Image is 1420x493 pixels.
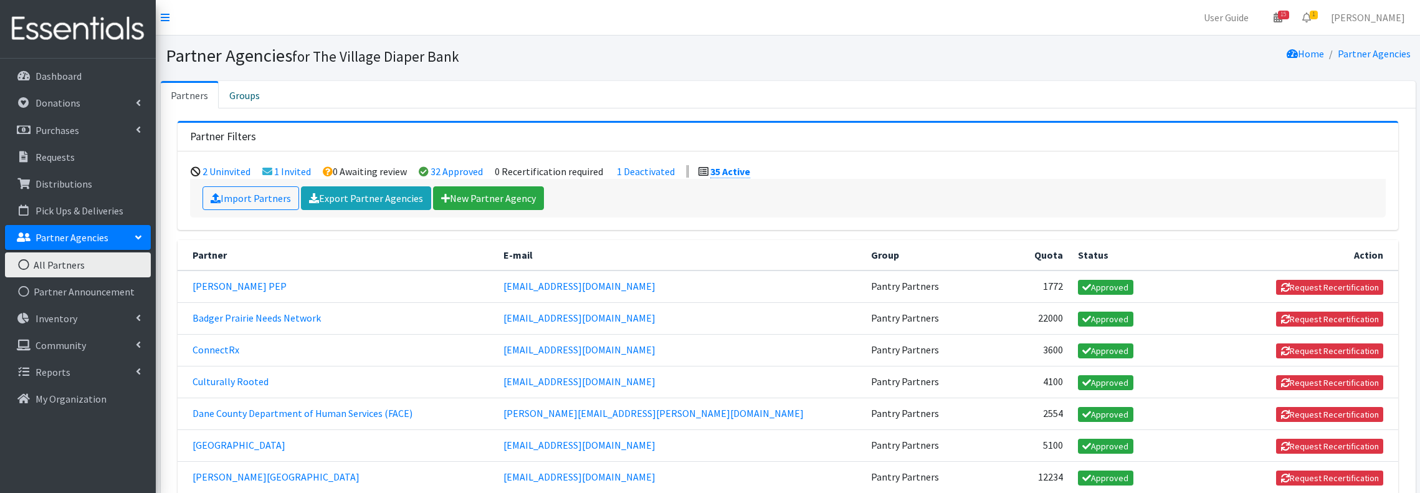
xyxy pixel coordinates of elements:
[1276,280,1383,295] button: Request Recertification
[36,312,77,325] p: Inventory
[36,151,75,163] p: Requests
[36,124,79,136] p: Purchases
[864,302,1020,334] td: Pantry Partners
[5,8,151,50] img: HumanEssentials
[1078,471,1133,486] span: Approved
[5,279,151,304] a: Partner Announcement
[219,81,270,108] a: Groups
[1287,47,1324,60] a: Home
[1020,366,1071,398] td: 4100
[1276,439,1383,454] button: Request Recertification
[496,240,864,270] th: E-mail
[864,430,1020,462] td: Pantry Partners
[710,165,750,178] a: 35 Active
[161,81,219,108] a: Partners
[1078,280,1133,295] span: Approved
[5,90,151,115] a: Donations
[1264,5,1292,30] a: 15
[503,407,804,419] a: [PERSON_NAME][EMAIL_ADDRESS][PERSON_NAME][DOMAIN_NAME]
[5,360,151,385] a: Reports
[193,343,239,356] a: ConnectRx
[503,312,655,324] a: [EMAIL_ADDRESS][DOMAIN_NAME]
[36,393,107,405] p: My Organization
[1310,11,1318,19] span: 1
[1020,302,1071,334] td: 22000
[503,375,655,388] a: [EMAIL_ADDRESS][DOMAIN_NAME]
[36,339,86,352] p: Community
[274,165,311,178] a: 1 Invited
[190,130,256,143] h3: Partner Filters
[301,186,431,210] a: Export Partner Agencies
[36,178,92,190] p: Distributions
[503,343,655,356] a: [EMAIL_ADDRESS][DOMAIN_NAME]
[178,240,496,270] th: Partner
[1338,47,1411,60] a: Partner Agencies
[203,165,250,178] a: 2 Uninvited
[166,45,784,67] h1: Partner Agencies
[1276,343,1383,358] button: Request Recertification
[864,240,1020,270] th: Group
[1070,240,1152,270] th: Status
[503,439,655,451] a: [EMAIL_ADDRESS][DOMAIN_NAME]
[864,398,1020,430] td: Pantry Partners
[193,280,287,292] a: [PERSON_NAME] PEP
[193,439,285,451] a: [GEOGRAPHIC_DATA]
[1152,240,1398,270] th: Action
[1078,312,1133,327] span: Approved
[433,186,544,210] a: New Partner Agency
[36,70,82,82] p: Dashboard
[503,280,655,292] a: [EMAIL_ADDRESS][DOMAIN_NAME]
[5,198,151,223] a: Pick Ups & Deliveries
[617,165,675,178] a: 1 Deactivated
[5,306,151,331] a: Inventory
[193,375,269,388] a: Culturally Rooted
[1278,11,1289,19] span: 15
[1020,430,1071,462] td: 5100
[431,165,483,178] a: 32 Approved
[1194,5,1259,30] a: User Guide
[5,333,151,358] a: Community
[5,252,151,277] a: All Partners
[1321,5,1415,30] a: [PERSON_NAME]
[1276,471,1383,486] button: Request Recertification
[5,64,151,89] a: Dashboard
[1020,334,1071,366] td: 3600
[1078,375,1133,390] span: Approved
[36,97,80,109] p: Donations
[292,47,459,65] small: for The Village Diaper Bank
[193,407,412,419] a: Dane County Department of Human Services (FACE)
[1276,312,1383,327] button: Request Recertification
[1020,270,1071,303] td: 1772
[1020,240,1071,270] th: Quota
[1078,439,1133,454] span: Approved
[5,225,151,250] a: Partner Agencies
[5,171,151,196] a: Distributions
[1078,343,1133,358] span: Approved
[5,145,151,170] a: Requests
[503,471,655,483] a: [EMAIL_ADDRESS][DOMAIN_NAME]
[1276,407,1383,422] button: Request Recertification
[1292,5,1321,30] a: 1
[5,386,151,411] a: My Organization
[36,204,123,217] p: Pick Ups & Deliveries
[323,165,407,178] li: 0 Awaiting review
[1020,398,1071,430] td: 2554
[193,312,321,324] a: Badger Prairie Needs Network
[203,186,299,210] a: Import Partners
[864,366,1020,398] td: Pantry Partners
[36,231,108,244] p: Partner Agencies
[864,270,1020,303] td: Pantry Partners
[495,165,603,178] li: 0 Recertification required
[5,118,151,143] a: Purchases
[864,334,1020,366] td: Pantry Partners
[36,366,70,378] p: Reports
[193,471,360,483] a: [PERSON_NAME][GEOGRAPHIC_DATA]
[1276,375,1383,390] button: Request Recertification
[1078,407,1133,422] span: Approved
